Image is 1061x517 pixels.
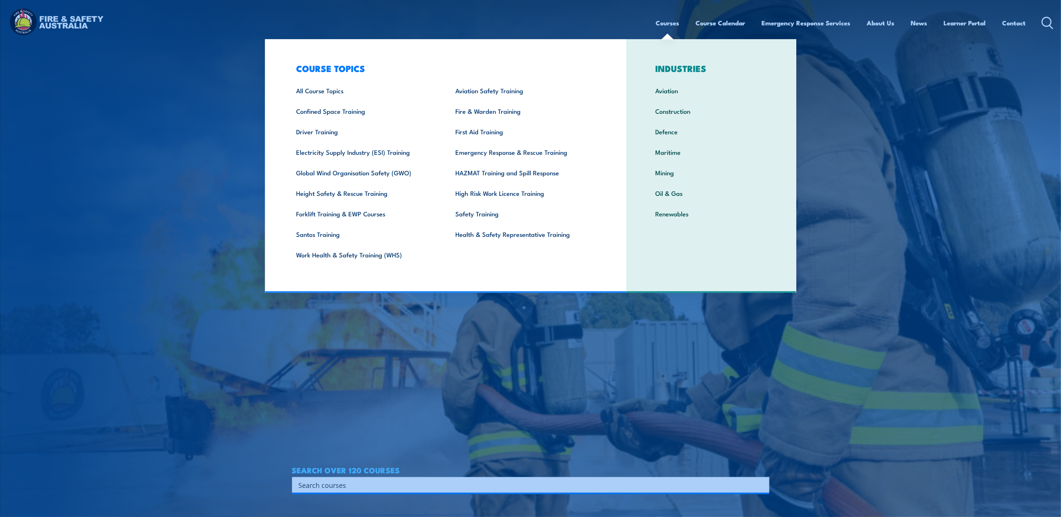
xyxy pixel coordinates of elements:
a: Electricity Supply Industry (ESI) Training [285,142,444,162]
h3: COURSE TOPICS [285,63,603,73]
a: Emergency Response & Rescue Training [444,142,603,162]
a: Aviation Safety Training [444,80,603,101]
a: Course Calendar [696,13,745,33]
a: Global Wind Organisation Safety (GWO) [285,162,444,183]
a: Renewables [644,203,779,224]
a: Construction [644,101,779,121]
a: First Aid Training [444,121,603,142]
a: News [911,13,927,33]
a: Safety Training [444,203,603,224]
a: Defence [644,121,779,142]
a: Height Safety & Rescue Training [285,183,444,203]
a: All Course Topics [285,80,444,101]
a: Driver Training [285,121,444,142]
a: Mining [644,162,779,183]
a: Contact [1002,13,1026,33]
a: Confined Space Training [285,101,444,121]
a: Learner Portal [944,13,986,33]
h4: SEARCH OVER 120 COURSES [292,466,769,474]
button: Search magnifier button [756,480,767,490]
a: Health & Safety Representative Training [444,224,603,244]
a: Courses [656,13,679,33]
a: Fire & Warden Training [444,101,603,121]
a: High Risk Work Licence Training [444,183,603,203]
a: Aviation [644,80,779,101]
a: HAZMAT Training and Spill Response [444,162,603,183]
a: Santos Training [285,224,444,244]
a: Forklift Training & EWP Courses [285,203,444,224]
a: Oil & Gas [644,183,779,203]
a: About Us [867,13,895,33]
a: Emergency Response Services [762,13,851,33]
a: Work Health & Safety Training (WHS) [285,244,444,265]
h3: INDUSTRIES [644,63,779,73]
input: Search input [299,479,753,491]
a: Maritime [644,142,779,162]
form: Search form [300,480,754,490]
